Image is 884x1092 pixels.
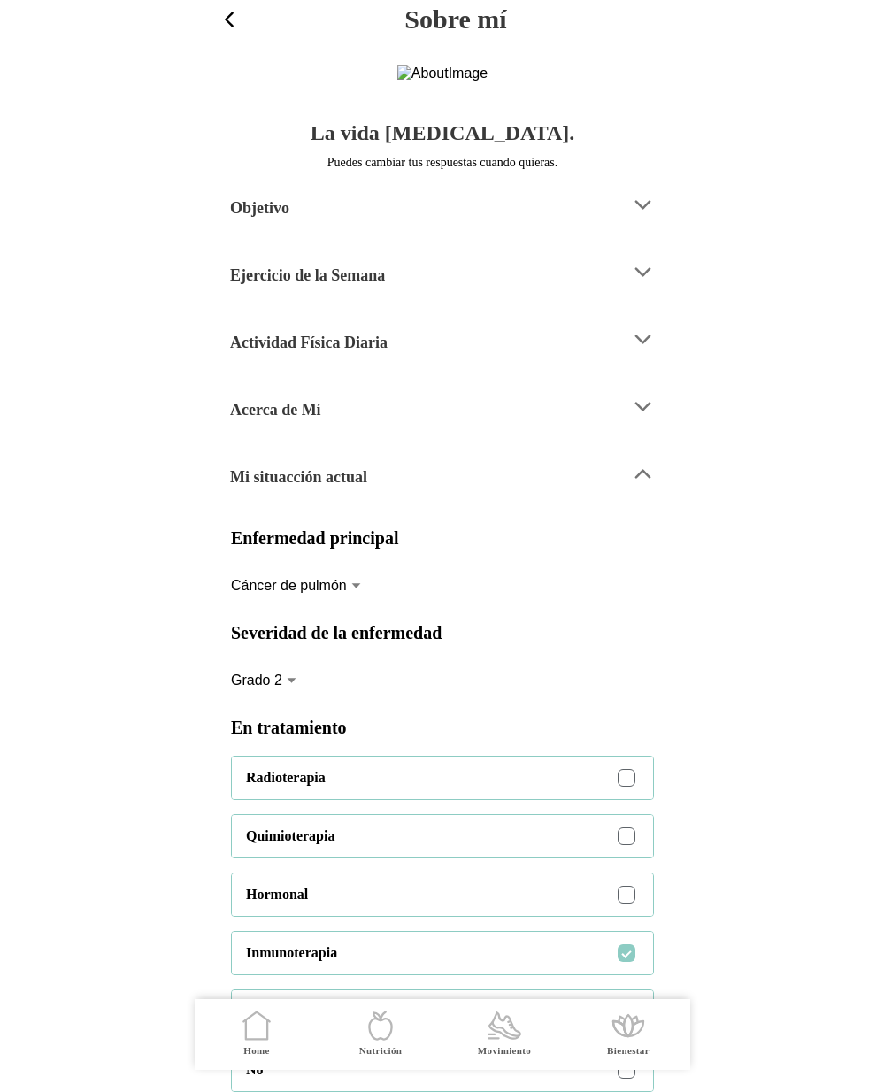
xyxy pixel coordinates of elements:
ion-label: Nutrición [358,1044,401,1057]
h4: Actividad Física Diaria [230,332,388,353]
h4: Mi situacción actual [230,466,367,488]
p: Severidad de la enfermedad [231,623,654,643]
ion-label: Inmunoterapia [246,945,603,961]
ion-label: Bienestar [607,1044,650,1057]
ion-label: Quimioterapia [246,828,603,844]
ion-label: No [246,1062,603,1078]
h5: La vida [MEDICAL_DATA]. [216,122,669,143]
p: Enfermedad principal [231,528,654,549]
h4: Ejercicio de la Semana [230,265,385,286]
ion-label: Radioterapia [246,770,603,786]
ion-label: Hormonal [246,887,603,903]
img: AboutImage [396,65,487,81]
h4: Acerca de Mí [230,399,321,420]
ion-label: Movimiento [477,1044,530,1057]
h3: Sobre mí [242,4,669,35]
h4: Objetivo [230,197,289,219]
ion-label: Home [243,1044,270,1057]
p: En tratamiento [231,718,654,738]
p: Puedes cambiar tus respuestas cuando quieras. [216,156,669,170]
